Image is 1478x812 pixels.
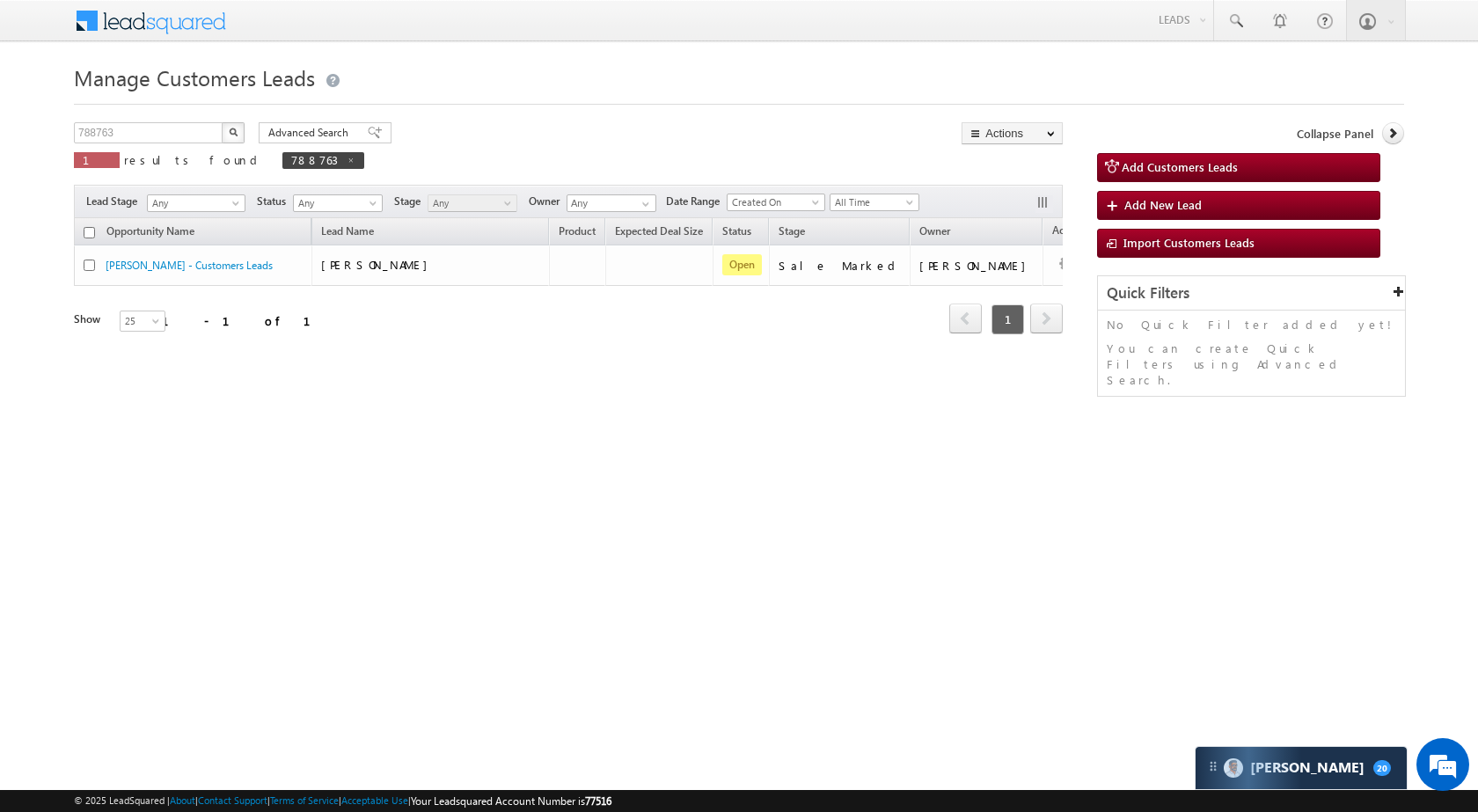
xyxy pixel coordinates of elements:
a: Any [428,194,517,212]
span: 1 [991,304,1024,334]
span: Add Customers Leads [1122,159,1238,174]
a: Status [713,222,760,245]
input: Check all records [84,227,95,238]
span: Add New Lead [1124,197,1202,212]
a: Stage [770,222,814,245]
div: carter-dragCarter[PERSON_NAME]20 [1195,746,1408,790]
span: © 2025 LeadSquared | | | | | [74,793,611,809]
span: Status [257,194,293,209]
a: prev [949,305,982,333]
span: prev [949,304,982,333]
a: Expected Deal Size [606,222,712,245]
a: Created On [727,194,825,211]
span: 25 [121,313,167,329]
span: Stage [779,224,805,238]
span: Open [722,254,762,275]
span: Advanced Search [268,125,354,141]
div: Show [74,311,106,327]
button: Actions [962,122,1063,144]
span: [PERSON_NAME] [321,257,436,272]
a: Opportunity Name [98,222,203,245]
span: 77516 [585,794,611,808]
input: Type to Search [567,194,656,212]
span: All Time [830,194,914,210]
p: You can create Quick Filters using Advanced Search. [1107,340,1396,388]
a: next [1030,305,1063,333]
span: 1 [83,152,111,167]
a: Any [147,194,245,212]
span: Manage Customers Leads [74,63,315,91]
a: Terms of Service [270,794,339,806]
p: No Quick Filter added yet! [1107,317,1396,333]
span: Owner [529,194,567,209]
span: Opportunity Name [106,224,194,238]
div: Quick Filters [1098,276,1405,311]
div: Sale Marked [779,258,902,274]
span: Date Range [666,194,727,209]
a: All Time [830,194,919,211]
img: Search [229,128,238,136]
span: Expected Deal Size [615,224,703,238]
span: Lead Name [312,222,383,245]
a: About [170,794,195,806]
a: Any [293,194,383,212]
div: [PERSON_NAME] [919,258,1035,274]
span: Actions [1043,221,1096,244]
span: Stage [394,194,428,209]
span: Any [148,195,239,211]
a: 25 [120,311,165,332]
a: Acceptable Use [341,794,408,806]
span: next [1030,304,1063,333]
a: [PERSON_NAME] - Customers Leads [106,259,273,272]
div: 1 - 1 of 1 [162,311,332,331]
a: Show All Items [633,195,655,213]
span: Import Customers Leads [1123,235,1255,250]
span: Any [428,195,512,211]
span: Any [294,195,377,211]
span: Lead Stage [86,194,144,209]
span: results found [124,152,264,167]
span: Product [559,224,596,238]
a: Contact Support [198,794,267,806]
span: 788763 [291,152,338,167]
span: 20 [1373,760,1391,776]
span: Created On [728,194,819,210]
span: Owner [919,224,950,238]
span: Your Leadsquared Account Number is [411,794,611,808]
span: Collapse Panel [1297,126,1373,142]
